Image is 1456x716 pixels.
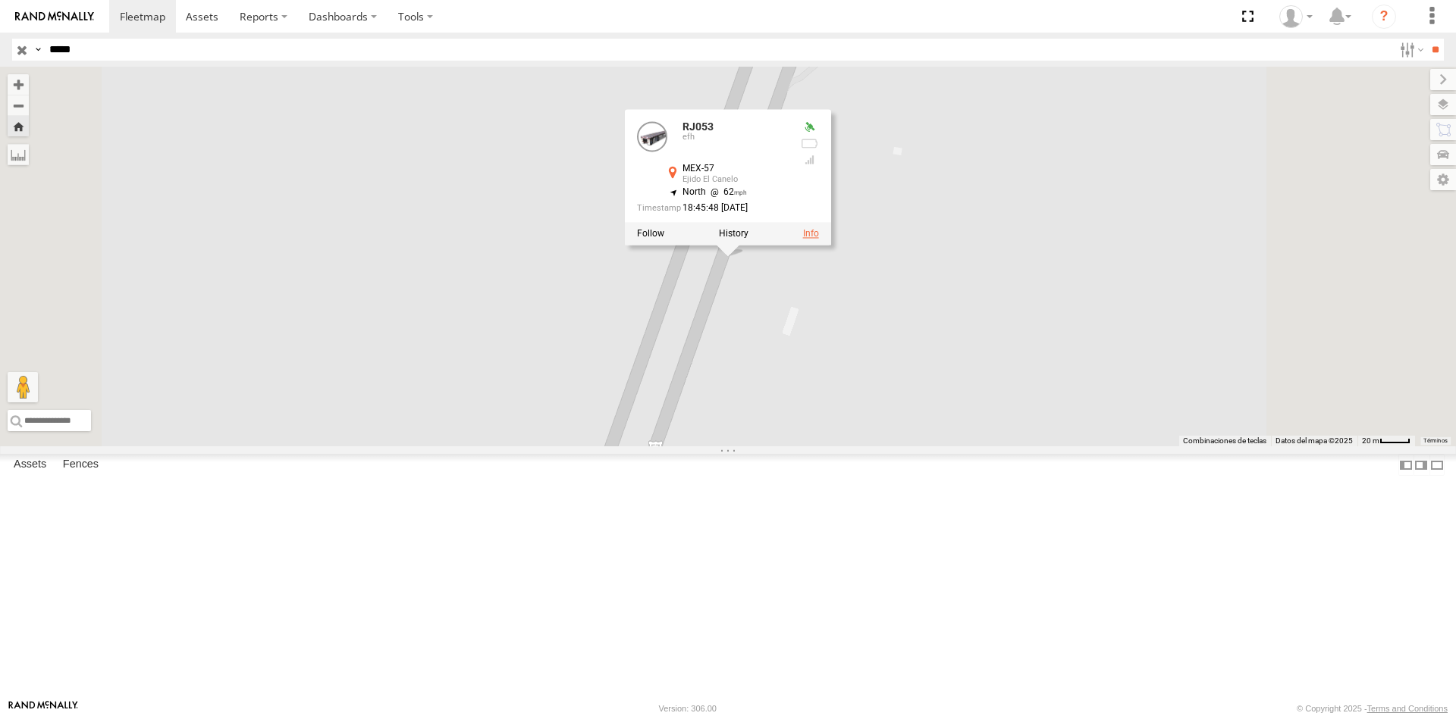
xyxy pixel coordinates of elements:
div: No battery health information received from this device. [801,137,819,149]
div: Ejido El Canelo [682,175,789,184]
button: Zoom Home [8,116,29,136]
label: Fences [55,455,106,476]
label: View Asset History [719,228,748,239]
label: Map Settings [1430,169,1456,190]
span: North [682,186,706,197]
label: Assets [6,455,54,476]
div: Josue Jimenez [1274,5,1318,28]
div: Last Event GSM Signal Strength [801,154,819,166]
a: Términos (se abre en una nueva pestaña) [1423,438,1448,444]
label: Search Filter Options [1394,39,1426,61]
a: View Asset Details [803,228,819,239]
img: rand-logo.svg [15,11,94,22]
label: Realtime tracking of Asset [637,228,664,239]
label: Dock Summary Table to the Right [1414,454,1429,476]
button: Arrastra al hombrecito al mapa para abrir Street View [8,372,38,402]
label: Measure [8,144,29,165]
a: View Asset Details [637,121,667,152]
a: Visit our Website [8,701,78,716]
div: Valid GPS Fix [801,121,819,133]
button: Escala del mapa: 20 m por 37 píxeles [1357,436,1415,446]
div: © Copyright 2025 - [1297,704,1448,713]
button: Zoom out [8,95,29,116]
a: Terms and Conditions [1367,704,1448,713]
div: efh [682,133,789,142]
button: Combinaciones de teclas [1183,436,1266,446]
div: Version: 306.00 [659,704,717,713]
span: Datos del mapa ©2025 [1276,436,1353,445]
div: MEX-57 [682,164,789,174]
label: Hide Summary Table [1429,454,1445,476]
a: RJ053 [682,120,714,133]
i: ? [1372,5,1396,29]
div: Date/time of location update [637,203,789,213]
span: 62 [706,186,748,197]
span: 20 m [1362,436,1379,445]
label: Search Query [32,39,44,61]
label: Dock Summary Table to the Left [1398,454,1414,476]
button: Zoom in [8,74,29,95]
